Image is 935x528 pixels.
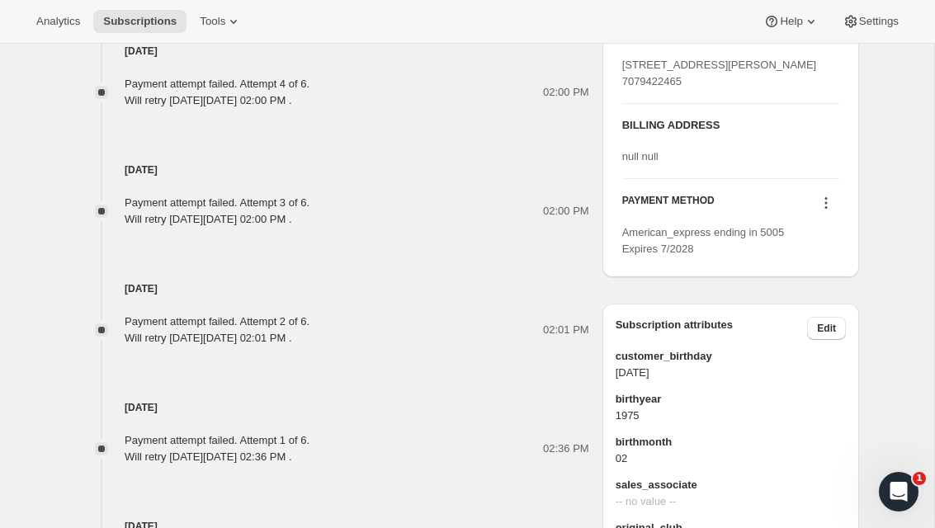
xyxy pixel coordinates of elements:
div: Payment attempt failed. Attempt 4 of 6. Will retry [DATE][DATE] 02:00 PM . [125,76,309,109]
div: Payment attempt failed. Attempt 2 of 6. Will retry [DATE][DATE] 02:01 PM . [125,313,309,346]
span: [STREET_ADDRESS][PERSON_NAME] 7079422465 [622,59,817,87]
span: sales_associate [616,477,846,493]
span: 02 [616,450,846,467]
span: Tools [200,15,225,28]
h4: [DATE] [75,43,589,59]
span: customer_birthday [616,348,846,365]
span: 02:00 PM [543,203,589,219]
button: Edit [807,317,846,340]
h4: [DATE] [75,162,589,178]
span: 1 [913,472,926,485]
h3: PAYMENT METHOD [622,194,715,216]
button: Analytics [26,10,90,33]
span: Help [780,15,802,28]
button: Tools [190,10,252,33]
span: birthmonth [616,434,846,450]
span: 02:36 PM [543,441,589,457]
button: Help [753,10,829,33]
span: Analytics [36,15,80,28]
span: birthyear [616,391,846,408]
button: Subscriptions [93,10,187,33]
div: Payment attempt failed. Attempt 1 of 6. Will retry [DATE][DATE] 02:36 PM . [125,432,309,465]
span: Subscriptions [103,15,177,28]
span: American_express ending in 5005 Expires 7/2028 [622,226,785,255]
span: Settings [859,15,899,28]
span: [DATE] [616,365,846,381]
h3: Subscription attributes [616,317,808,340]
span: -- no value -- [616,493,846,510]
h4: [DATE] [75,399,589,416]
iframe: Intercom live chat [879,472,918,511]
span: Edit [817,322,836,335]
span: null null [622,150,659,163]
span: 02:01 PM [543,322,589,338]
h4: [DATE] [75,280,589,297]
span: 02:00 PM [543,84,589,101]
div: Payment attempt failed. Attempt 3 of 6. Will retry [DATE][DATE] 02:00 PM . [125,195,309,228]
button: Settings [833,10,909,33]
span: 1975 [616,408,846,424]
h3: BILLING ADDRESS [622,117,839,134]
